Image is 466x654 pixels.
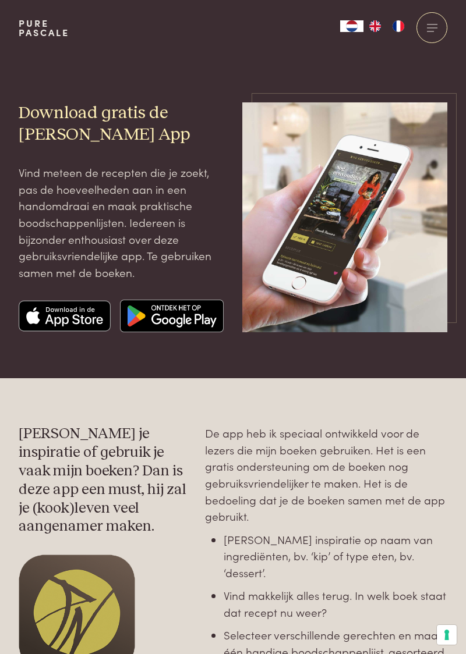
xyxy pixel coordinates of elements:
[340,20,410,32] aside: Language selected: Nederlands
[19,19,69,37] a: PurePascale
[340,20,363,32] a: NL
[19,164,224,281] p: Vind meteen de recepten die je zoekt, pas de hoeveelheden aan in een handomdraai en maak praktisc...
[19,102,224,145] h2: Download gratis de [PERSON_NAME] App
[120,300,224,332] img: Google app store
[19,300,111,332] img: Apple app store
[19,425,186,536] h3: [PERSON_NAME] je inspiratie of gebruik je vaak mijn boeken? Dan is deze app een must, hij zal je ...
[363,20,387,32] a: EN
[340,20,363,32] div: Language
[437,625,457,645] button: Uw voorkeuren voor toestemming voor trackingtechnologieën
[363,20,410,32] ul: Language list
[242,102,447,332] img: pascale-naessens-app-mockup
[387,20,410,32] a: FR
[224,531,447,581] li: [PERSON_NAME] inspiratie op naam van ingrediënten, bv. ‘kip’ of type eten, bv. ‘dessert’.
[224,587,447,620] li: Vind makkelijk alles terug. In welk boek staat dat recept nu weer?
[205,425,447,525] p: De app heb ik speciaal ontwikkeld voor de lezers die mijn boeken gebruiken. Het is een gratis ond...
